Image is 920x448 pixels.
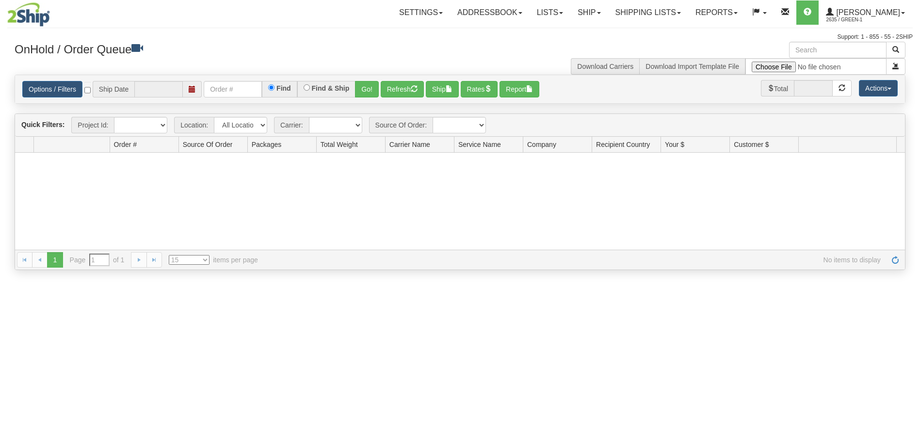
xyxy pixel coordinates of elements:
[15,114,905,137] div: grid toolbar
[22,81,82,97] a: Options / Filters
[47,252,63,268] span: 1
[886,42,905,58] button: Search
[646,63,739,70] a: Download Import Template File
[70,254,125,266] span: Page of 1
[204,81,262,97] input: Order #
[834,8,900,16] span: [PERSON_NAME]
[169,255,258,265] span: items per page
[450,0,530,25] a: Addressbook
[734,140,769,149] span: Customer $
[859,80,898,96] button: Actions
[826,15,899,25] span: 2635 / Green-1
[789,42,887,58] input: Search
[355,81,379,97] button: Go!
[745,58,887,75] input: Import
[392,0,450,25] a: Settings
[570,0,608,25] a: Ship
[15,42,453,56] h3: OnHold / Order Queue
[761,80,794,96] span: Total
[608,0,688,25] a: Shipping lists
[321,140,358,149] span: Total Weight
[21,120,65,129] label: Quick Filters:
[381,81,424,97] button: Refresh
[596,140,650,149] span: Recipient Country
[426,81,459,97] button: Ship
[500,81,539,97] button: Report
[530,0,570,25] a: Lists
[274,117,309,133] span: Carrier:
[252,140,281,149] span: Packages
[71,117,114,133] span: Project Id:
[183,140,233,149] span: Source Of Order
[272,255,881,265] span: No items to display
[114,140,137,149] span: Order #
[174,117,214,133] span: Location:
[888,252,903,268] a: Refresh
[312,85,350,92] label: Find & Ship
[577,63,633,70] a: Download Carriers
[665,140,684,149] span: Your $
[7,2,50,27] img: logo2635.jpg
[819,0,912,25] a: [PERSON_NAME] 2635 / Green-1
[458,140,501,149] span: Service Name
[461,81,498,97] button: Rates
[276,85,291,92] label: Find
[369,117,433,133] span: Source Of Order:
[93,81,134,97] span: Ship Date
[7,33,913,41] div: Support: 1 - 855 - 55 - 2SHIP
[389,140,430,149] span: Carrier Name
[688,0,745,25] a: Reports
[527,140,556,149] span: Company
